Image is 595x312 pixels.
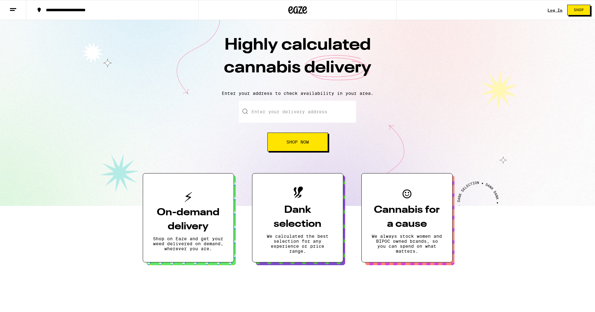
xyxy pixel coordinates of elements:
a: Log In [548,8,563,12]
p: Enter your address to check availability in your area. [6,91,589,96]
button: Dank selectionWe calculated the best selection for any experience or price range. [252,173,343,262]
span: Shop [574,8,584,12]
h3: Dank selection [262,203,333,231]
span: Shop Now [286,140,309,144]
button: On-demand deliveryShop on Eaze and get your weed delivered on demand, wherever you are. [143,173,234,262]
h1: Highly calculated cannabis delivery [188,34,407,86]
a: Shop [563,5,595,15]
h3: On-demand delivery [153,206,224,234]
p: We calculated the best selection for any experience or price range. [262,234,333,254]
h3: Cannabis for a cause [372,203,442,231]
button: Cannabis for a causeWe always stock women and BIPOC owned brands, so you can spend on what matters. [361,173,453,262]
p: We always stock women and BIPOC owned brands, so you can spend on what matters. [372,234,442,254]
button: Shop [567,5,590,15]
input: Enter your delivery address [239,101,356,123]
button: Shop Now [267,133,328,151]
p: Shop on Eaze and get your weed delivered on demand, wherever you are. [153,236,224,251]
